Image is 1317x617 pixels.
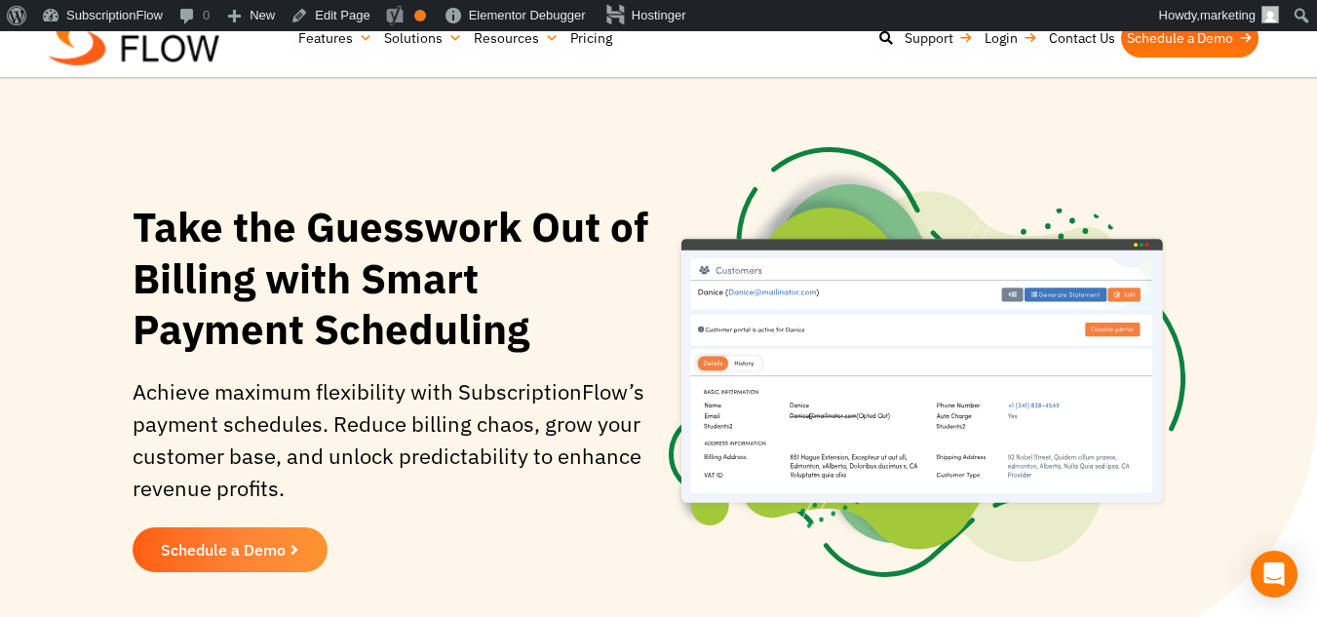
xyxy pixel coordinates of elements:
a: Resources [468,19,564,58]
p: Achieve maximum flexibility with SubscriptionFlow’s payment schedules. Reduce billing chaos, grow... [133,375,649,504]
a: Solutions [378,19,468,58]
img: Subscription Personalization [669,147,1185,577]
a: Schedule a Demo [133,527,328,572]
a: Support [899,19,979,58]
a: Pricing [564,19,618,58]
div: OK [414,10,426,21]
span: Schedule a Demo [161,542,286,558]
a: Features [292,19,378,58]
h1: Take the Guesswork Out of Billing with Smart Payment Scheduling [133,202,649,356]
a: Schedule a Demo [1121,19,1259,58]
div: Open Intercom Messenger [1251,551,1298,598]
img: Subscriptionflow [49,14,219,65]
a: Contact Us [1043,19,1121,58]
a: Login [979,19,1043,58]
span: marketing [1200,8,1256,22]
